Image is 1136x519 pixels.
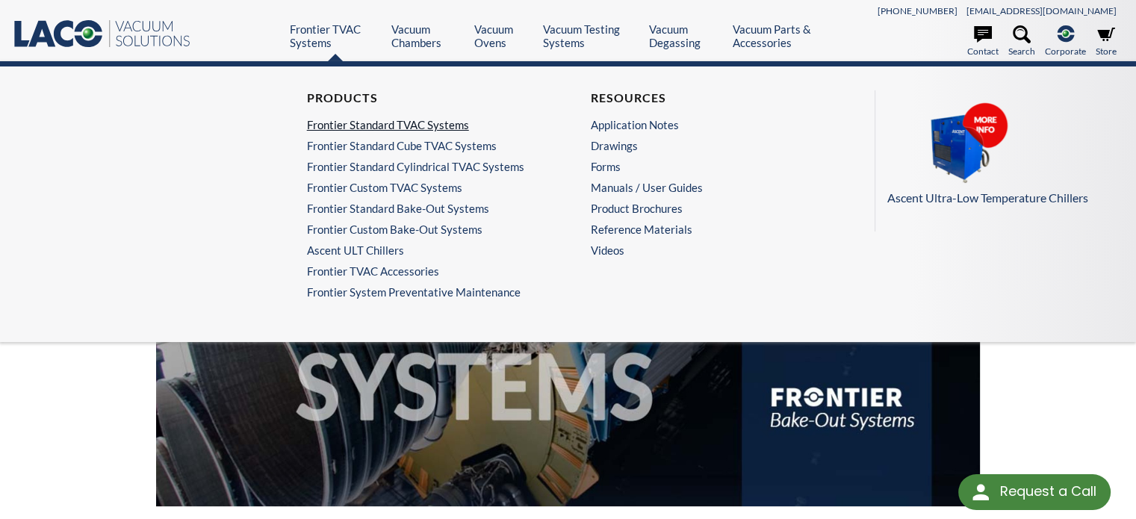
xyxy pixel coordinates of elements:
a: Frontier Standard Cylindrical TVAC Systems [307,160,538,173]
a: Vacuum Degassing [649,22,721,49]
a: Reference Materials [591,223,822,236]
a: Vacuum Ovens [474,22,532,49]
a: Vacuum Parts & Accessories [733,22,842,49]
a: Drawings [591,139,822,152]
a: Vacuum Chambers [391,22,463,49]
span: Corporate [1045,44,1086,58]
a: Contact [967,25,999,58]
a: Vacuum Testing Systems [543,22,638,49]
a: Forms [591,160,822,173]
img: round button [969,480,993,504]
a: Frontier Custom Bake-Out Systems [307,223,538,236]
a: Store [1096,25,1117,58]
a: Product Brochures [591,202,822,215]
a: Videos [591,243,829,257]
a: Application Notes [591,118,822,131]
a: Ascent ULT Chillers [307,243,538,257]
img: Ascent_Chillers_Pods__LVS_.png [887,102,1037,186]
a: Ascent Ultra-Low Temperature Chillers [887,102,1113,208]
p: Ascent Ultra-Low Temperature Chillers [887,188,1113,208]
a: Frontier TVAC Accessories [307,264,538,278]
a: Frontier System Preventative Maintenance [307,285,545,299]
a: Frontier Custom TVAC Systems [307,181,538,194]
a: Manuals / User Guides [591,181,822,194]
a: [EMAIL_ADDRESS][DOMAIN_NAME] [966,5,1117,16]
div: Request a Call [999,474,1096,509]
h4: Resources [591,90,822,106]
a: Frontier Standard TVAC Systems [307,118,538,131]
h4: Products [307,90,538,106]
a: Frontier TVAC Systems [290,22,380,49]
div: Request a Call [958,474,1111,510]
a: [PHONE_NUMBER] [878,5,957,16]
a: Frontier Standard Cube TVAC Systems [307,139,538,152]
a: Search [1008,25,1035,58]
a: Frontier Standard Bake-Out Systems [307,202,538,215]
